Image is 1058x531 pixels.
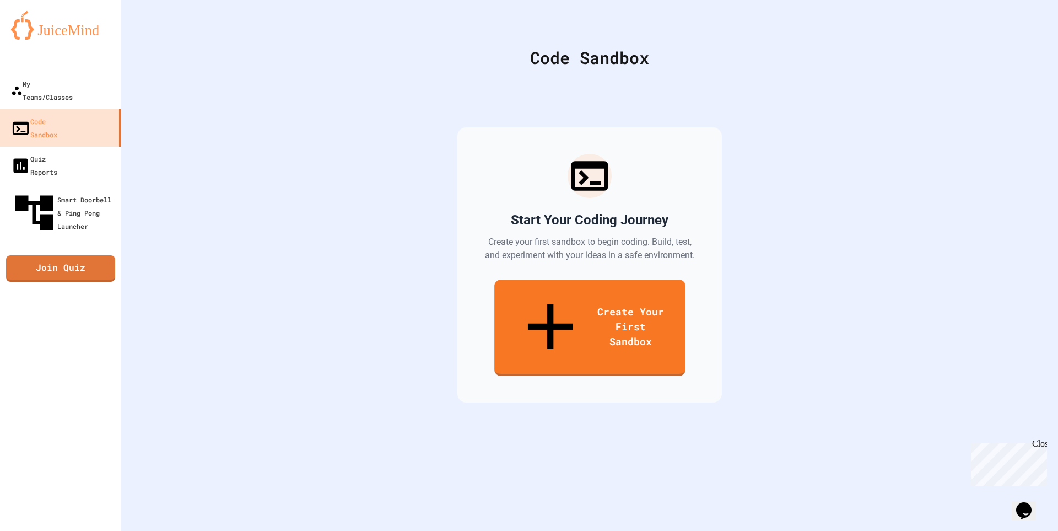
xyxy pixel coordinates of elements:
div: My Teams/Classes [11,77,73,104]
iframe: chat widget [1012,487,1047,520]
p: Create your first sandbox to begin coding. Build, test, and experiment with your ideas in a safe ... [484,235,695,262]
div: Code Sandbox [11,115,57,141]
div: Smart Doorbell & Ping Pong Launcher [11,190,117,236]
a: Create Your First Sandbox [494,280,685,376]
div: Quiz Reports [11,152,57,179]
div: Code Sandbox [149,45,1030,70]
h2: Start Your Coding Journey [511,211,668,229]
a: Join Quiz [6,255,115,282]
iframe: chat widget [967,439,1047,486]
img: logo-orange.svg [11,11,110,40]
div: Chat with us now!Close [4,4,76,70]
